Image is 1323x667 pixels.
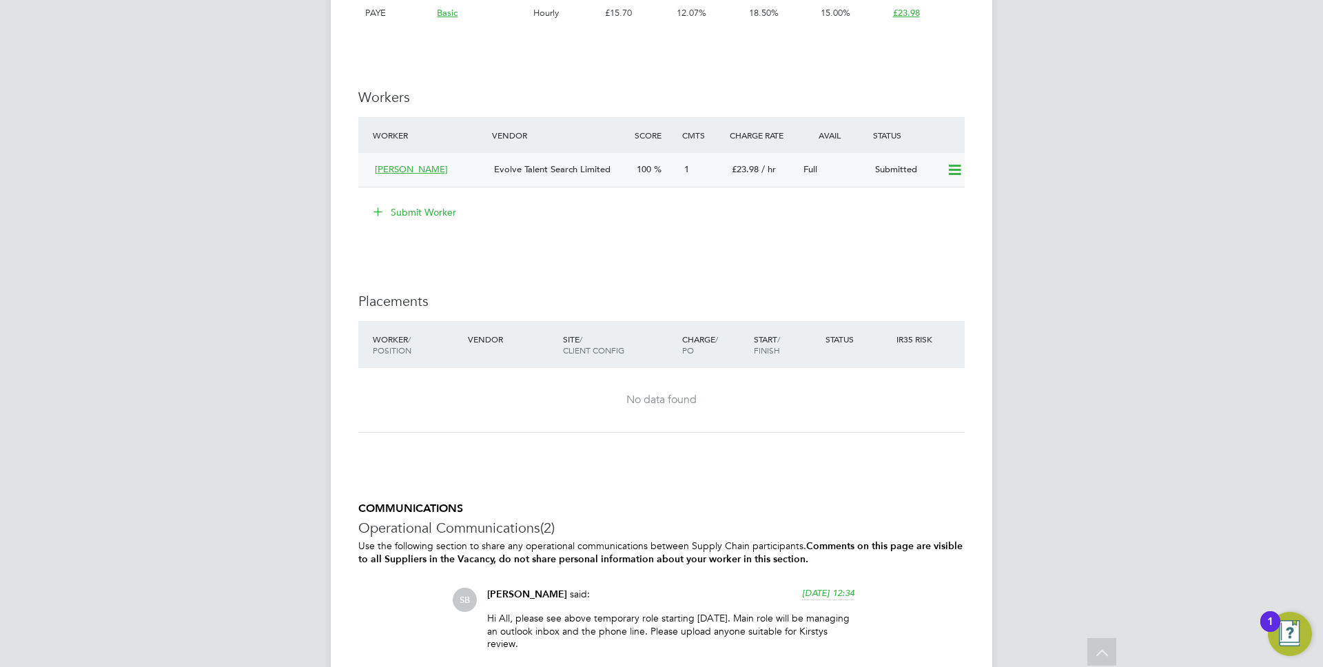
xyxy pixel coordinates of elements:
span: 100 [637,163,651,175]
div: Vendor [489,123,631,147]
p: Use the following section to share any operational communications between Supply Chain participants. [358,540,965,566]
h3: Workers [358,88,965,106]
span: / Client Config [563,333,624,356]
div: Submitted [870,158,941,181]
div: Charge Rate [726,123,798,147]
div: Cmts [679,123,726,147]
span: 18.50% [749,7,779,19]
span: (2) [540,519,555,537]
span: / hr [761,163,776,175]
span: [PERSON_NAME] [487,588,567,600]
div: Start [750,327,822,362]
span: [DATE] 12:34 [802,587,854,599]
b: Comments on this page are visible to all Suppliers in the Vacancy, do not share personal informat... [358,540,963,565]
button: Submit Worker [364,201,467,223]
span: / PO [682,333,718,356]
span: £23.98 [893,7,920,19]
span: 15.00% [821,7,850,19]
div: Worker [369,123,489,147]
div: Status [870,123,965,147]
button: Open Resource Center, 1 new notification [1268,612,1312,656]
span: / Position [373,333,411,356]
span: 12.07% [677,7,706,19]
div: Charge [679,327,750,362]
span: £23.98 [732,163,759,175]
div: Score [631,123,679,147]
div: No data found [372,393,951,407]
div: IR35 Risk [893,327,941,351]
h3: Placements [358,292,965,310]
div: Worker [369,327,464,362]
span: 1 [684,163,689,175]
div: Vendor [464,327,560,351]
span: said: [570,588,590,600]
div: 1 [1267,622,1273,639]
div: Status [822,327,894,351]
h3: Operational Communications [358,519,965,537]
span: SB [453,588,477,612]
p: Hi All, please see above temporary role starting [DATE]. Main role will be managing an outlook in... [487,612,854,650]
h5: COMMUNICATIONS [358,502,965,516]
div: Site [560,327,679,362]
span: Evolve Talent Search Limited [494,163,611,175]
span: Full [803,163,817,175]
span: / Finish [754,333,780,356]
div: Avail [798,123,870,147]
span: Basic [437,7,458,19]
span: [PERSON_NAME] [375,163,448,175]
